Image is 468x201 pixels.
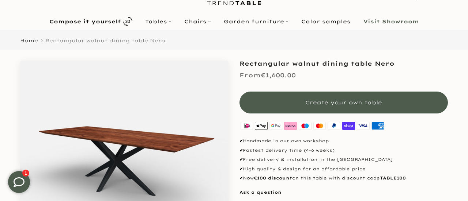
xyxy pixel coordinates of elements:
a: Chairs [178,17,217,26]
font: ✔ [239,138,243,143]
font: High quality & design for an affordable price [243,166,366,171]
font: ✔ [239,157,243,162]
img: Klarna [283,121,298,131]
font: Handmade in our own workshop [243,138,329,143]
font: ✔ [239,166,243,171]
a: Ask a question [239,190,282,195]
img: American Express [370,121,385,131]
font: Rectangular walnut dining table Nero [239,60,395,67]
a: Tables [139,17,178,26]
img: Apple Pay [254,121,269,131]
font: ✔ [239,148,243,153]
iframe: toggle frame [1,164,37,200]
font: Fastest delivery time (4-6 weeks) [243,148,335,153]
img: ideal [239,121,254,131]
font: €1,600.00 [261,71,296,79]
font: €100 discount [254,175,292,181]
font: ✔ [239,175,243,181]
a: Compose it yourself [43,15,139,28]
font: Rectangular walnut dining table Nero [45,38,165,43]
font: Color samples [301,18,351,25]
img: Visa [356,121,371,131]
font: TABLE100 [380,175,406,181]
button: Create your own table [239,92,448,113]
font: on this table with discount code [292,175,380,181]
font: From [239,71,261,79]
img: PayPal [327,121,341,131]
font: Now [243,175,254,181]
font: Visit Showroom [363,18,419,25]
img: Shopify Pay [341,121,356,131]
font: Compose it yourself [49,18,121,25]
img: master [312,121,327,131]
font: Create your own table [305,99,382,106]
a: Garden furniture [217,17,295,26]
a: Visit Showroom [357,17,425,26]
a: Home [20,38,38,43]
a: Color samples [295,17,357,26]
img: maestro [298,121,312,131]
img: Google Pay [269,121,283,131]
font: Free delivery & installation in the [GEOGRAPHIC_DATA] [243,157,393,162]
